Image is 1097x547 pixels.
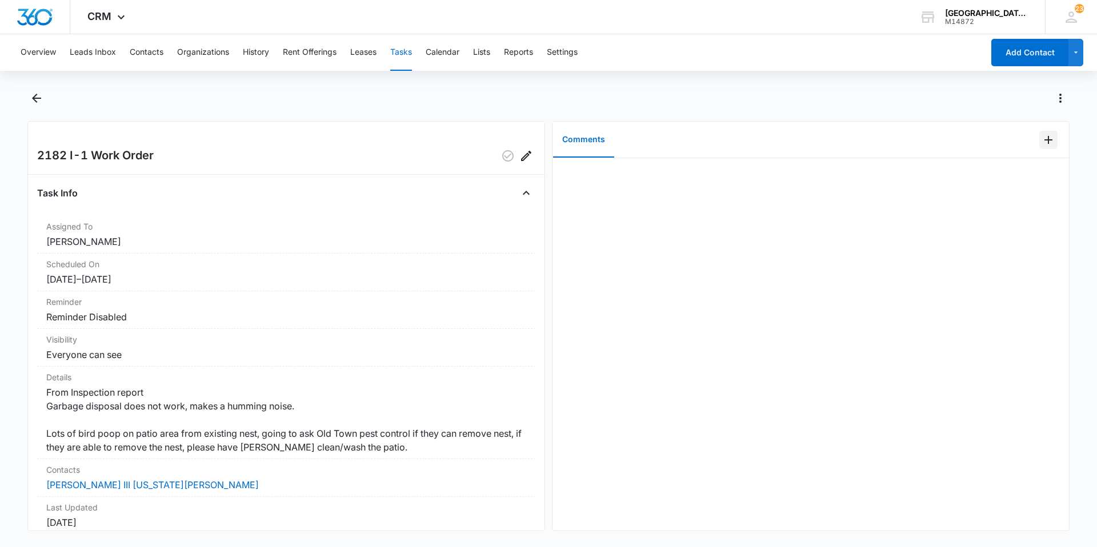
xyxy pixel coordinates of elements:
[37,459,535,497] div: Contacts[PERSON_NAME] III [US_STATE][PERSON_NAME]
[1075,4,1084,13] div: notifications count
[37,147,154,165] h2: 2182 I-1 Work Order
[517,147,535,165] button: Edit
[1051,89,1070,107] button: Actions
[46,516,526,529] dd: [DATE]
[46,464,526,476] dt: Contacts
[46,479,259,490] a: [PERSON_NAME] III [US_STATE][PERSON_NAME]
[426,34,459,71] button: Calendar
[46,348,526,361] dd: Everyone can see
[37,216,535,254] div: Assigned To[PERSON_NAME]
[70,34,116,71] button: Leads Inbox
[283,34,337,71] button: Rent Offerings
[991,39,1068,66] button: Add Contact
[46,333,526,345] dt: Visibility
[945,9,1028,18] div: account name
[46,371,526,383] dt: Details
[46,385,526,454] dd: From Inspection report Garbage disposal does not work, makes a humming noise. Lots of bird poop o...
[46,272,526,286] dd: [DATE] – [DATE]
[27,89,45,107] button: Back
[130,34,163,71] button: Contacts
[390,34,412,71] button: Tasks
[177,34,229,71] button: Organizations
[504,34,533,71] button: Reports
[37,254,535,291] div: Scheduled On[DATE]–[DATE]
[553,122,614,158] button: Comments
[1039,131,1058,149] button: Add Comment
[21,34,56,71] button: Overview
[517,184,535,202] button: Close
[473,34,490,71] button: Lists
[46,220,526,232] dt: Assigned To
[37,186,78,200] h4: Task Info
[46,310,526,324] dd: Reminder Disabled
[37,329,535,367] div: VisibilityEveryone can see
[87,10,111,22] span: CRM
[46,235,526,248] dd: [PERSON_NAME]
[37,367,535,459] div: DetailsFrom Inspection report Garbage disposal does not work, makes a humming noise. Lots of bird...
[46,296,526,308] dt: Reminder
[1075,4,1084,13] span: 23
[37,497,535,534] div: Last Updated[DATE]
[46,501,526,513] dt: Last Updated
[945,18,1028,26] div: account id
[243,34,269,71] button: History
[46,258,526,270] dt: Scheduled On
[350,34,377,71] button: Leases
[37,291,535,329] div: ReminderReminder Disabled
[547,34,578,71] button: Settings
